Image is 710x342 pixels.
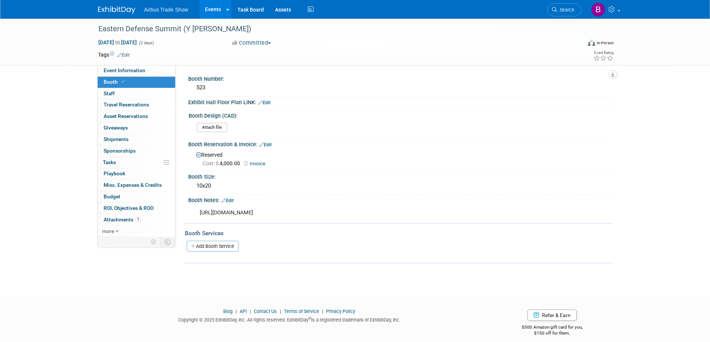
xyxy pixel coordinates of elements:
[98,51,130,58] td: Tags
[121,80,125,84] i: Booth reservation complete
[98,122,175,134] a: Giveaways
[98,65,175,76] a: Event Information
[320,309,325,314] span: |
[98,191,175,202] a: Budget
[138,41,154,45] span: (2 days)
[147,237,160,247] td: Personalize Event Tab Strip
[221,198,234,203] a: Edit
[98,77,175,88] a: Booth
[104,217,141,223] span: Attachments
[103,159,116,165] span: Tasks
[547,3,581,16] a: Search
[160,237,175,247] td: Toggle Event Tabs
[593,51,613,55] div: Event Rating
[203,160,220,166] span: Cost: $
[527,310,577,321] a: Refer & Earn
[234,309,239,314] span: |
[104,136,129,142] span: Shipments
[188,195,612,204] div: Booth Notes:
[98,157,175,168] a: Tasks
[195,205,530,220] div: [URL][DOMAIN_NAME]
[117,52,130,58] a: Edit
[492,319,612,336] div: $500 Amazon gift card for you,
[326,309,355,314] a: Privacy Policy
[102,228,114,234] span: more
[278,309,283,314] span: |
[537,39,614,50] div: Event Format
[248,309,253,314] span: |
[187,241,239,252] a: Add Booth Service
[188,139,612,148] div: Booth Reservation & Invoice:
[98,203,175,214] a: ROI, Objectives & ROO
[284,309,319,314] a: Terms of Service
[104,113,148,119] span: Asset Reservations
[591,3,605,17] img: Brianna Corbett
[258,100,271,105] a: Edit
[254,309,277,314] a: Contact Us
[104,102,149,108] span: Travel Reservations
[98,88,175,99] a: Staff
[185,229,612,237] div: Booth Services
[194,149,607,167] div: Reserved
[104,79,126,85] span: Booth
[188,97,612,106] div: Exhibit Hall Floor Plan LINK:
[98,134,175,145] a: Shipments
[98,226,175,237] a: more
[194,82,607,93] div: 523
[104,194,120,199] span: Budget
[557,7,574,13] span: Search
[135,217,141,222] span: 1
[230,39,274,47] button: Committed
[492,330,612,336] div: $150 off for them.
[223,309,233,314] a: Blog
[188,171,612,180] div: Booth Size:
[98,111,175,122] a: Asset Reservations
[98,180,175,191] a: Misc. Expenses & Credits
[203,160,243,166] span: 4,000.00
[104,182,162,188] span: Misc. Expenses & Credits
[194,180,607,192] div: 10x20
[188,73,612,83] div: Booth Number:
[104,148,136,154] span: Sponsorships
[104,205,154,211] span: ROI, Objectives & ROO
[104,170,125,176] span: Playbook
[96,22,570,36] div: Eastern Defense Summit (Y [PERSON_NAME])
[98,99,175,111] a: Travel Reservations
[244,161,269,166] a: Invoice
[104,67,145,73] span: Event Information
[98,146,175,157] a: Sponsorships
[98,315,481,323] div: Copyright © 2025 ExhibitDay, Inc. All rights reserved. ExhibitDay is a registered trademark of Ex...
[98,214,175,226] a: Attachments1
[98,168,175,179] a: Playbook
[240,309,247,314] a: API
[259,142,272,147] a: Edit
[98,6,135,14] img: ExhibitDay
[189,110,609,119] div: Booth Design (CAD):
[104,125,128,131] span: Giveaways
[114,39,121,45] span: to
[104,90,115,96] span: Staff
[98,39,137,46] span: [DATE] [DATE]
[588,40,595,46] img: Format-Inperson.png
[596,40,614,46] div: In-Person
[309,316,311,320] sup: ®
[144,7,188,13] span: Airbus Trade Show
